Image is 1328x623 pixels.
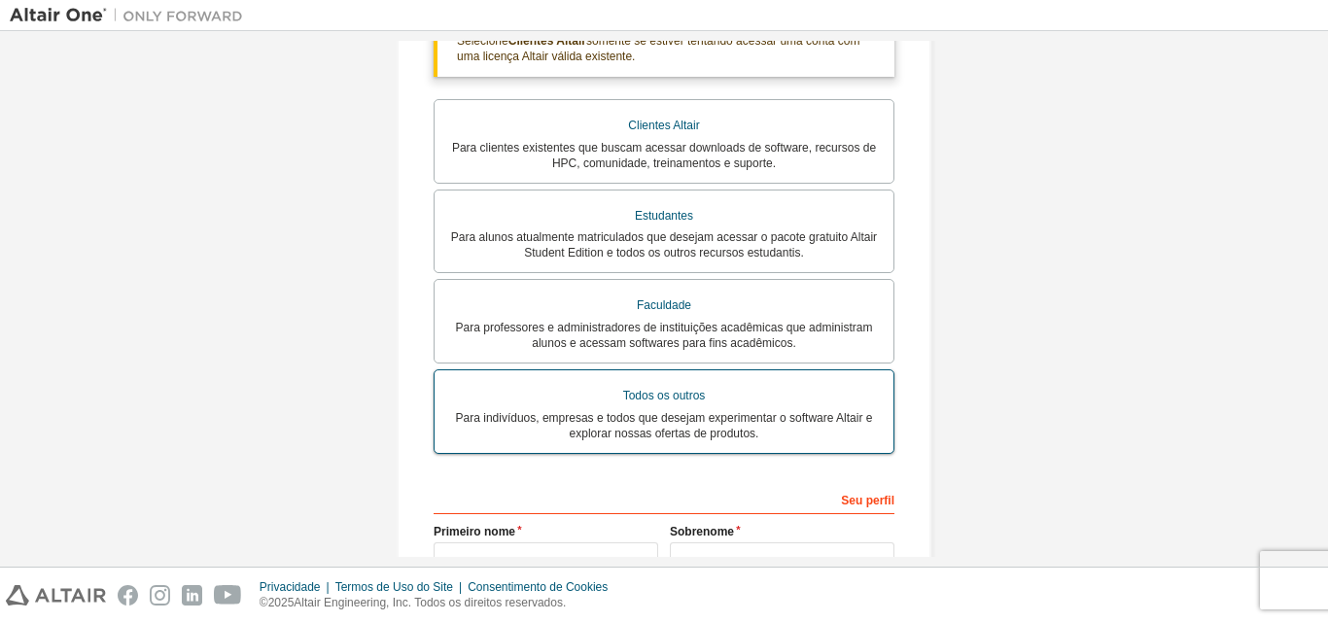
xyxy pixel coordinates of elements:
img: linkedin.svg [182,585,202,606]
font: Selecione [457,34,508,48]
font: Clientes Altair [628,119,699,132]
img: altair_logo.svg [6,585,106,606]
font: Todos os outros [623,389,706,402]
font: Para clientes existentes que buscam acessar downloads de software, recursos de HPC, comunidade, t... [452,141,876,170]
font: Privacidade [260,580,321,594]
font: Estudantes [635,209,693,223]
font: Altair Engineering, Inc. Todos os direitos reservados. [294,596,566,609]
font: Faculdade [637,298,691,312]
img: instagram.svg [150,585,170,606]
font: Para professores e administradores de instituições acadêmicas que administram alunos e acessam so... [456,321,873,350]
img: facebook.svg [118,585,138,606]
font: Primeiro nome [434,525,515,538]
font: Consentimento de Cookies [468,580,608,594]
img: Altair Um [10,6,253,25]
font: Para alunos atualmente matriculados que desejam acessar o pacote gratuito Altair Student Edition ... [451,230,877,260]
img: youtube.svg [214,585,242,606]
font: 2025 [268,596,295,609]
font: Para indivíduos, empresas e todos que desejam experimentar o software Altair e explorar nossas of... [456,411,873,440]
font: somente se estiver tentando acessar uma conta com uma licença Altair válida existente. [457,34,859,63]
font: Termos de Uso do Site [335,580,453,594]
font: Seu perfil [841,494,894,507]
font: Clientes Altair [508,34,586,48]
font: © [260,596,268,609]
font: Sobrenome [670,525,734,538]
